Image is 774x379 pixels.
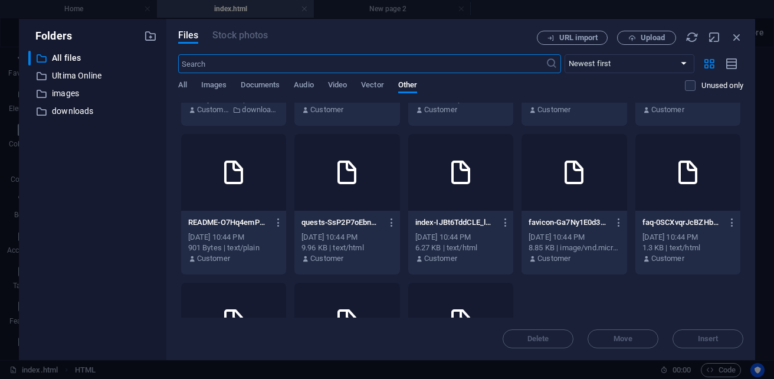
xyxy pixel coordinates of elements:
p: Customer [651,253,684,264]
div: [DATE] 10:44 PM [642,232,733,243]
div: Ultima Online [28,68,157,83]
button: URL import [537,31,608,45]
div: [DATE] 10:44 PM [188,232,279,243]
span: Upload [641,34,665,41]
div: [DATE] 10:44 PM [301,232,392,243]
span: Files [178,28,199,43]
p: Customer [197,104,230,115]
p: downloads [242,104,279,115]
span: All [178,78,187,94]
p: Customer [537,253,570,264]
body: [URL][DOMAIN_NAME] [5,5,652,15]
p: Customer [197,253,230,264]
i: Reload [686,31,698,44]
div: 1.3 KB | text/html [642,243,733,253]
p: images [52,87,135,100]
span: Vector [361,78,384,94]
p: Displays only files that are not in use on the website. Files added during this session can still... [701,80,743,91]
p: Customer [310,253,343,264]
p: index-IJBt6TddCLE_lKNuQAtf1w.html [415,217,496,228]
i: Create new folder [144,30,157,43]
div: 901 Bytes | text/plain [188,243,279,253]
button: Upload [617,31,676,45]
div: 8.85 KB | image/vnd.microsoft.icon [529,243,619,253]
div: downloads [28,104,157,119]
div: 9.96 KB | text/html [301,243,392,253]
span: Images [201,78,227,94]
div: ​ [28,51,31,66]
p: faq-0SCXvqrJcBZHbEguW53KKw.html [642,217,723,228]
p: Customer [651,104,684,115]
span: Video [328,78,347,94]
input: Search [178,54,546,73]
p: favicon-Ga7Ny1E0d3Vz5YNHXSIo7g.ico [529,217,609,228]
p: downloads [52,104,135,118]
span: Audio [294,78,313,94]
span: This file type is not supported by this element [212,28,268,43]
p: Folders [28,28,72,44]
div: 6.27 KB | text/html [415,243,506,253]
span: Documents [241,78,280,94]
p: All files [52,51,135,65]
i: Close [730,31,743,44]
p: README-O7Hq4emPs8RNkPHOdPwiuQ.txt [188,217,268,228]
p: Ultima Online [52,69,135,83]
p: quests-SsP2P7oEbnO1Ap2LuP1EnQ.html [301,217,382,228]
div: images [28,86,157,101]
i: Minimize [708,31,721,44]
p: Customer [424,253,457,264]
p: Customer [537,104,570,115]
div: [DATE] 10:44 PM [529,232,619,243]
div: [DATE] 10:44 PM [415,232,506,243]
p: Customer [310,104,343,115]
span: Other [398,78,417,94]
p: Customer [424,104,457,115]
span: URL import [559,34,598,41]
